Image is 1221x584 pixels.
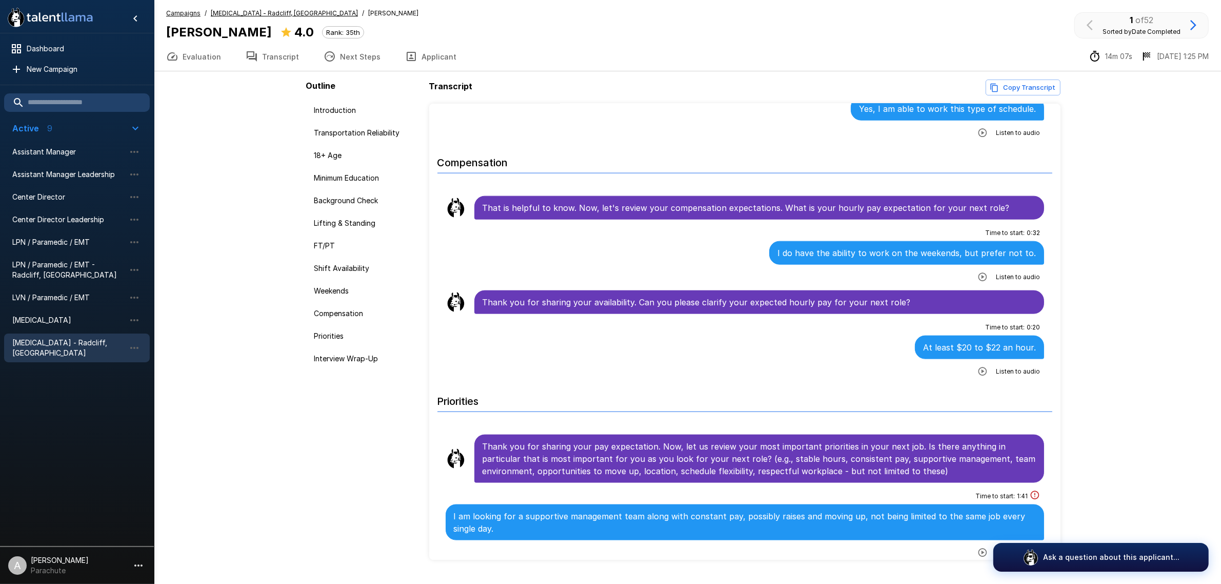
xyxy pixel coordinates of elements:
[314,241,417,251] span: FT/PT
[314,128,417,138] span: Transportation Reliability
[211,9,358,17] u: [MEDICAL_DATA] - Radcliff, [GEOGRAPHIC_DATA]
[1140,50,1209,63] div: The date and time when the interview was completed
[323,28,364,36] span: Rank: 35th
[314,150,417,161] span: 18+ Age
[996,272,1040,282] span: Listen to audio
[362,8,364,18] span: /
[314,173,417,183] span: Minimum Education
[306,237,425,255] div: FT/PT
[454,510,1036,535] p: I am looking for a supportive management team along with constant pay, possibly raises and moving...
[154,42,233,71] button: Evaluation
[306,327,425,345] div: Priorities
[306,259,425,278] div: Shift Availability
[1089,50,1132,63] div: The time between starting and completing the interview
[166,9,201,17] u: Campaigns
[985,322,1025,333] span: Time to start :
[306,81,336,91] b: Outline
[306,191,425,210] div: Background Check
[314,308,417,319] span: Compensation
[923,341,1036,354] p: At least $20 to $22 an hour.
[314,331,417,341] span: Priorities
[314,218,417,228] span: Lifting & Standing
[1030,490,1040,502] div: This answer took longer than usual and could be a sign of cheating
[294,25,314,40] b: 4.0
[1023,549,1039,566] img: logo_glasses@2x.png
[985,228,1025,238] span: Time to start :
[1017,491,1028,501] span: 1 : 41
[306,214,425,232] div: Lifting & Standing
[314,105,417,115] span: Introduction
[777,247,1036,259] p: I do have the ability to work on the weekends, but prefer not to.
[314,354,417,364] span: Interview Wrap-Up
[446,449,466,469] img: llama_clean.png
[314,286,417,296] span: Weekends
[1157,51,1209,62] p: [DATE] 1:25 PM
[314,196,417,206] span: Background Check
[437,146,1053,173] h6: Compensation
[233,42,311,71] button: Transcript
[483,440,1036,477] p: Thank you for sharing your pay expectation. Now, let us review your most important priorities in ...
[1027,228,1040,238] span: 0 : 32
[446,198,466,218] img: llama_clean.png
[996,128,1040,138] span: Listen to audio
[311,42,393,71] button: Next Steps
[306,349,425,368] div: Interview Wrap-Up
[483,202,1036,214] p: That is helpful to know. Now, let's review your compensation expectations. What is your hourly pa...
[437,385,1053,412] h6: Priorities
[306,169,425,187] div: Minimum Education
[1105,51,1132,62] p: 14m 07s
[205,8,207,18] span: /
[986,80,1060,95] button: Copy transcript
[429,81,473,91] b: Transcript
[306,124,425,142] div: Transportation Reliability
[393,42,469,71] button: Applicant
[1130,15,1133,25] b: 1
[859,103,1036,115] p: Yes, I am able to work this type of schedule.
[483,296,1036,308] p: Thank you for sharing your availability. Can you please clarify your expected hourly pay for your...
[314,263,417,274] span: Shift Availability
[1027,322,1040,333] span: 0 : 20
[306,304,425,323] div: Compensation
[306,282,425,300] div: Weekends
[446,292,466,313] img: llama_clean.png
[306,101,425,120] div: Introduction
[368,8,418,18] span: [PERSON_NAME]
[306,146,425,165] div: 18+ Age
[996,366,1040,377] span: Listen to audio
[1135,15,1153,25] span: of 52
[1103,28,1180,35] span: Sorted by Date Completed
[993,543,1209,572] button: Ask a question about this applicant...
[975,491,1015,501] span: Time to start :
[1043,552,1179,562] p: Ask a question about this applicant...
[166,25,272,40] b: [PERSON_NAME]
